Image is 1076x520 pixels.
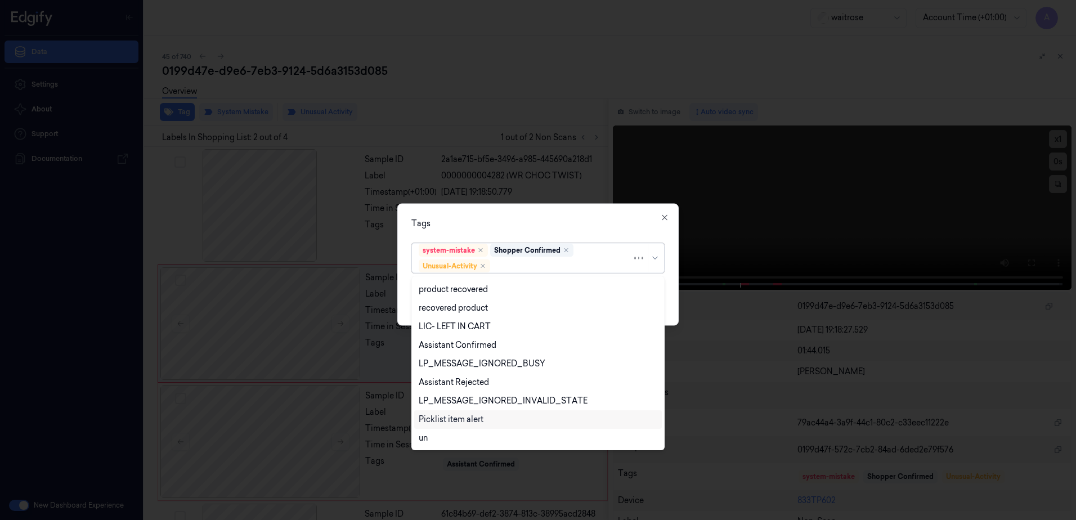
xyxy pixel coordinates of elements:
[479,263,486,270] div: Remove ,Unusual-Activity
[419,358,545,370] div: LP_MESSAGE_IGNORED_BUSY
[563,247,570,254] div: Remove ,Shopper Confirmed
[477,247,484,254] div: Remove ,system-mistake
[423,245,475,255] div: system-mistake
[423,261,477,271] div: Unusual-Activity
[419,284,488,295] div: product recovered
[494,245,561,255] div: Shopper Confirmed
[419,432,428,444] div: un
[419,339,496,351] div: Assistant Confirmed
[419,302,488,314] div: recovered product
[419,376,489,388] div: Assistant Rejected
[419,414,483,425] div: Picklist item alert
[419,395,588,407] div: LP_MESSAGE_IGNORED_INVALID_STATE
[419,321,491,333] div: LIC- LEFT IN CART
[411,218,665,230] div: Tags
